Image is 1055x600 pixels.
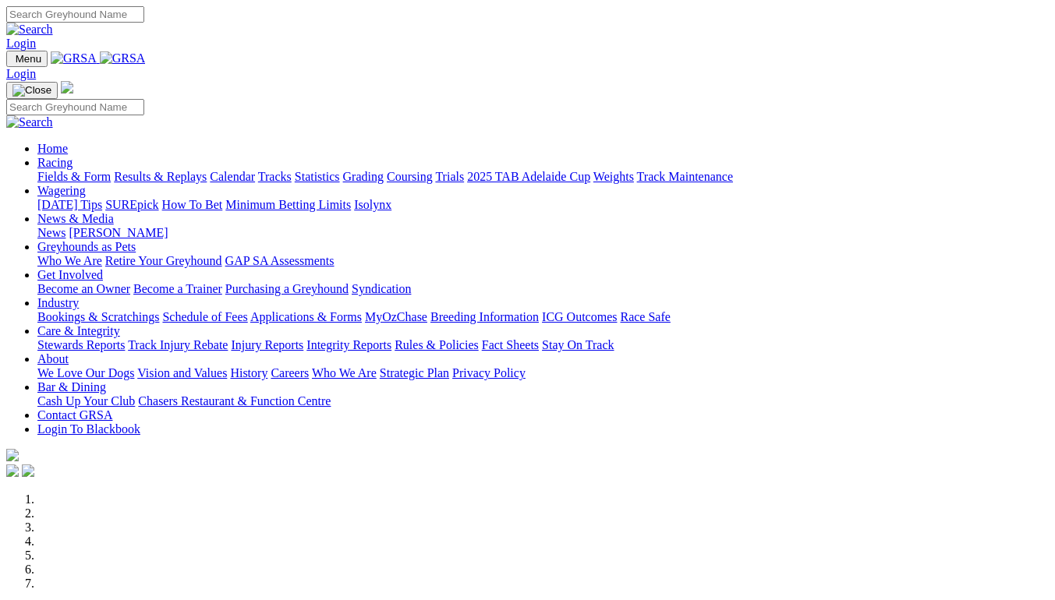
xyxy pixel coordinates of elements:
a: Minimum Betting Limits [225,198,351,211]
input: Search [6,99,144,115]
div: Racing [37,170,1049,184]
img: logo-grsa-white.png [6,449,19,461]
div: Wagering [37,198,1049,212]
a: Become an Owner [37,282,130,295]
a: Trials [435,170,464,183]
a: Fact Sheets [482,338,539,351]
a: Stewards Reports [37,338,125,351]
a: Chasers Restaurant & Function Centre [138,394,331,408]
img: twitter.svg [22,464,34,477]
a: About [37,352,69,365]
a: We Love Our Dogs [37,366,134,379]
input: Search [6,6,144,23]
a: Strategic Plan [380,366,449,379]
img: GRSA [51,51,97,65]
a: Coursing [387,170,433,183]
a: Calendar [210,170,255,183]
a: Greyhounds as Pets [37,240,136,253]
div: Greyhounds as Pets [37,254,1049,268]
a: GAP SA Assessments [225,254,335,267]
a: [DATE] Tips [37,198,102,211]
a: Statistics [295,170,340,183]
a: Applications & Forms [250,310,362,323]
a: MyOzChase [365,310,427,323]
a: Bar & Dining [37,380,106,394]
a: Login [6,37,36,50]
a: [PERSON_NAME] [69,226,168,239]
a: Privacy Policy [452,366,526,379]
a: Become a Trainer [133,282,222,295]
a: Isolynx [354,198,391,211]
a: Stay On Track [542,338,614,351]
button: Toggle navigation [6,82,58,99]
a: Tracks [258,170,292,183]
a: Cash Up Your Club [37,394,135,408]
a: Injury Reports [231,338,303,351]
a: Get Involved [37,268,103,281]
a: Who We Are [37,254,102,267]
a: Grading [343,170,384,183]
a: 2025 TAB Adelaide Cup [467,170,590,183]
a: Syndication [352,282,411,295]
a: ICG Outcomes [542,310,617,323]
a: Home [37,142,68,155]
img: Search [6,23,53,37]
a: Who We Are [312,366,377,379]
a: Industry [37,296,79,309]
a: Race Safe [620,310,670,323]
button: Toggle navigation [6,51,48,67]
a: Login [6,67,36,80]
a: Vision and Values [137,366,227,379]
a: Racing [37,156,73,169]
a: News & Media [37,212,114,225]
img: facebook.svg [6,464,19,477]
a: Results & Replays [114,170,207,183]
a: SUREpick [105,198,158,211]
a: Bookings & Scratchings [37,310,159,323]
span: Menu [16,53,41,65]
img: Search [6,115,53,129]
a: Breeding Information [430,310,539,323]
img: logo-grsa-white.png [61,81,73,94]
a: Wagering [37,184,86,197]
a: Retire Your Greyhound [105,254,222,267]
div: Industry [37,310,1049,324]
a: Schedule of Fees [162,310,247,323]
img: GRSA [100,51,146,65]
a: Purchasing a Greyhound [225,282,349,295]
div: About [37,366,1049,380]
a: Track Injury Rebate [128,338,228,351]
div: News & Media [37,226,1049,240]
a: Integrity Reports [306,338,391,351]
div: Get Involved [37,282,1049,296]
a: Login To Blackbook [37,422,140,436]
a: News [37,226,65,239]
a: History [230,366,267,379]
a: Careers [271,366,309,379]
div: Care & Integrity [37,338,1049,352]
a: How To Bet [162,198,223,211]
img: Close [12,84,51,97]
a: Care & Integrity [37,324,120,337]
a: Weights [593,170,634,183]
a: Contact GRSA [37,408,112,422]
a: Fields & Form [37,170,111,183]
a: Rules & Policies [395,338,479,351]
a: Track Maintenance [637,170,733,183]
div: Bar & Dining [37,394,1049,408]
